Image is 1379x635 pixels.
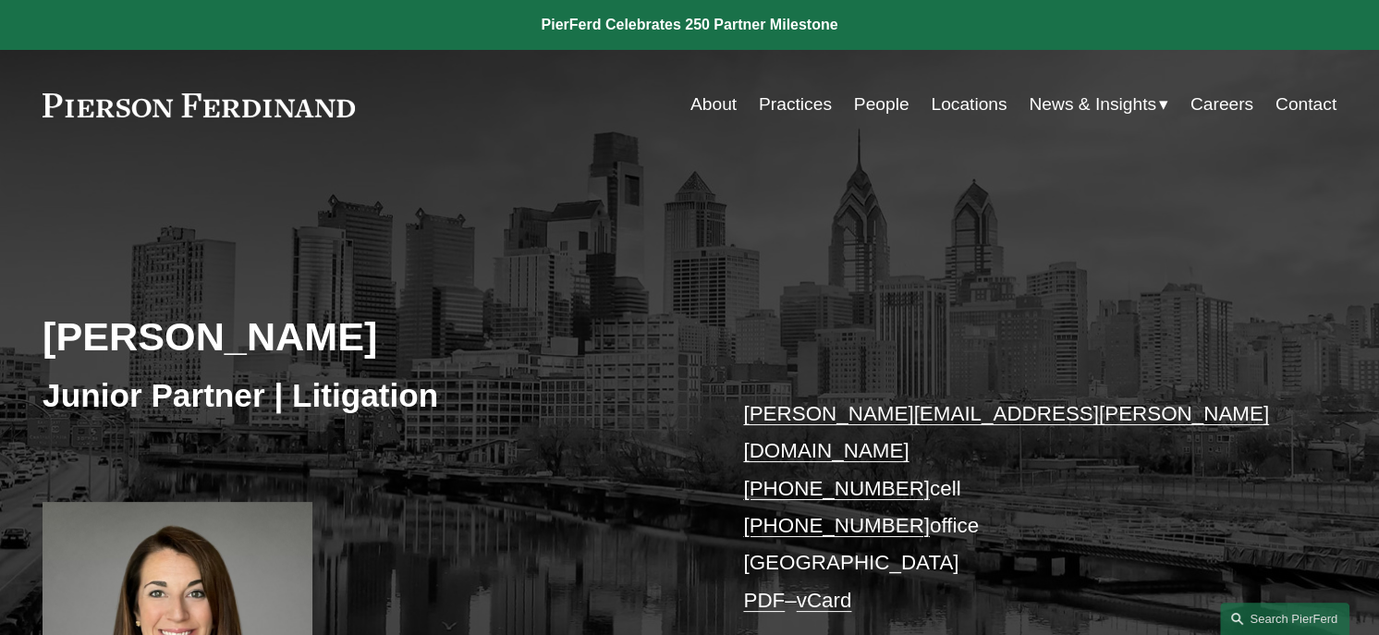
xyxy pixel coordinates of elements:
[797,589,852,612] a: vCard
[759,87,832,122] a: Practices
[743,514,930,537] a: [PHONE_NUMBER]
[1029,89,1156,121] span: News & Insights
[690,87,737,122] a: About
[1275,87,1336,122] a: Contact
[43,375,689,416] h3: Junior Partner | Litigation
[931,87,1007,122] a: Locations
[743,589,785,612] a: PDF
[43,312,689,360] h2: [PERSON_NAME]
[1029,87,1168,122] a: folder dropdown
[743,402,1269,462] a: [PERSON_NAME][EMAIL_ADDRESS][PERSON_NAME][DOMAIN_NAME]
[1190,87,1253,122] a: Careers
[1220,603,1349,635] a: Search this site
[854,87,909,122] a: People
[743,396,1282,619] p: cell office [GEOGRAPHIC_DATA] –
[743,477,930,500] a: [PHONE_NUMBER]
